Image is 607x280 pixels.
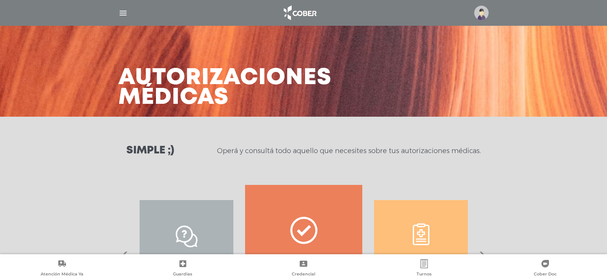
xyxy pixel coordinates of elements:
h3: Autorizaciones médicas [118,68,332,108]
span: Turnos [417,271,432,278]
img: logo_cober_home-white.png [280,4,319,22]
a: Atención Médica Ya [2,259,122,278]
span: Guardias [173,271,192,278]
img: profile-placeholder.svg [474,6,489,20]
a: Guardias [122,259,243,278]
h3: Simple ;) [126,145,174,156]
a: Turnos [364,259,484,278]
span: Credencial [292,271,315,278]
a: Credencial [243,259,364,278]
img: Cober_menu-lines-white.svg [118,8,128,18]
span: Atención Médica Ya [41,271,83,278]
p: Operá y consultá todo aquello que necesites sobre tus autorizaciones médicas. [217,146,481,155]
span: Cober Doc [534,271,557,278]
a: Cober Doc [485,259,605,278]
